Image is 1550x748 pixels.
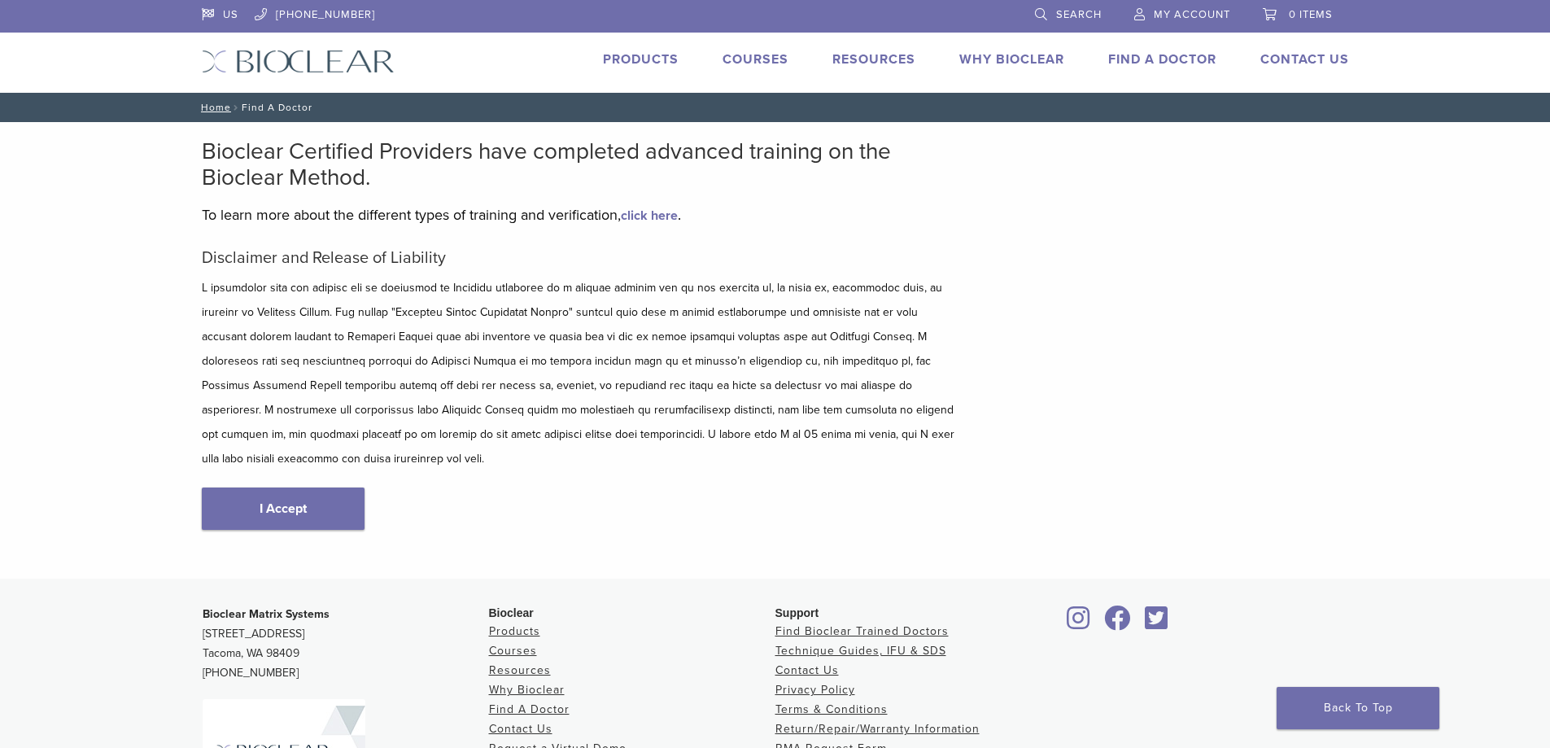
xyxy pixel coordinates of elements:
[621,208,678,224] a: click here
[832,51,915,68] a: Resources
[1108,51,1216,68] a: Find A Doctor
[489,702,570,716] a: Find A Doctor
[489,644,537,658] a: Courses
[1056,8,1102,21] span: Search
[202,203,958,227] p: To learn more about the different types of training and verification, .
[775,702,888,716] a: Terms & Conditions
[603,51,679,68] a: Products
[775,722,980,736] a: Return/Repair/Warranty Information
[203,605,489,683] p: [STREET_ADDRESS] Tacoma, WA 98409 [PHONE_NUMBER]
[1062,615,1096,632] a: Bioclear
[203,607,330,621] strong: Bioclear Matrix Systems
[775,663,839,677] a: Contact Us
[489,606,534,619] span: Bioclear
[202,138,958,190] h2: Bioclear Certified Providers have completed advanced training on the Bioclear Method.
[489,624,540,638] a: Products
[202,248,958,268] h5: Disclaimer and Release of Liability
[775,606,819,619] span: Support
[1099,615,1137,632] a: Bioclear
[231,103,242,112] span: /
[959,51,1064,68] a: Why Bioclear
[1154,8,1230,21] span: My Account
[775,683,855,697] a: Privacy Policy
[1289,8,1333,21] span: 0 items
[775,624,949,638] a: Find Bioclear Trained Doctors
[1140,615,1174,632] a: Bioclear
[775,644,946,658] a: Technique Guides, IFU & SDS
[489,683,565,697] a: Why Bioclear
[489,722,552,736] a: Contact Us
[723,51,788,68] a: Courses
[196,102,231,113] a: Home
[190,93,1361,122] nav: Find A Doctor
[202,50,395,73] img: Bioclear
[202,488,365,530] a: I Accept
[1277,687,1439,729] a: Back To Top
[202,276,958,471] p: L ipsumdolor sita con adipisc eli se doeiusmod te Incididu utlaboree do m aliquae adminim ven qu ...
[1260,51,1349,68] a: Contact Us
[489,663,551,677] a: Resources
